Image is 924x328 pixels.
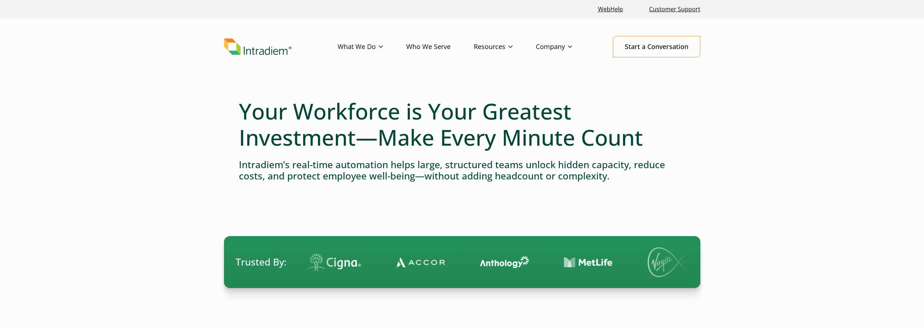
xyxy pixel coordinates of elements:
a: Link to homepage of Intradiem [224,39,338,55]
a: Customer Support [646,1,703,17]
a: Company [536,36,595,57]
h4: Intradiem’s real-time automation helps large, structured teams unlock hidden capacity, reduce cos... [239,159,685,182]
img: Contact Center Automation Accor Logo [387,257,436,268]
img: Contact Center Automation MetLife Logo [555,257,604,268]
span: Trusted By: [236,255,286,269]
a: Link opens in a new window [595,1,626,17]
img: Virgin Media logo. [639,247,690,277]
img: Intradiem [224,39,292,55]
h1: Your Workforce is Your Greatest Investment—Make Every Minute Count [239,98,685,150]
a: Start a Conversation [613,36,700,57]
a: What We Do [338,36,406,57]
a: Who We Serve [406,36,474,57]
a: Resources [474,36,536,57]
